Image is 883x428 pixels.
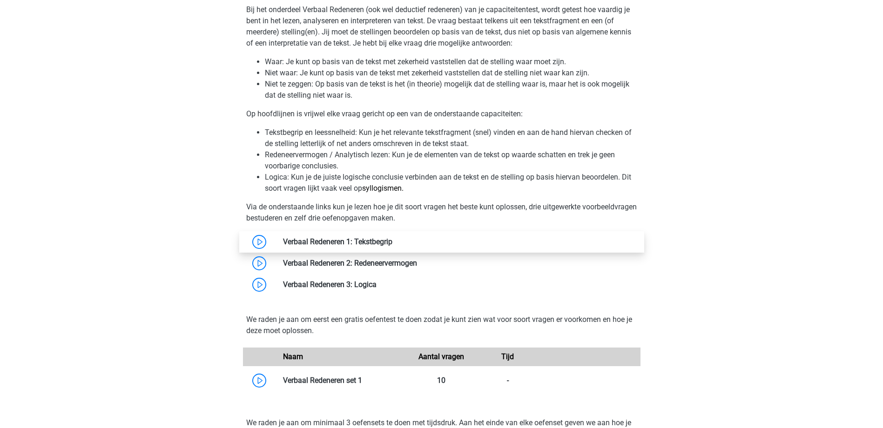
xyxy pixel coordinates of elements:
[265,67,637,79] li: Niet waar: Je kunt op basis van de tekst met zekerheid vaststellen dat de stelling niet waar kan ...
[246,108,637,120] p: Op hoofdlijnen is vrijwel elke vraag gericht op een van de onderstaande capaciteiten:
[265,56,637,67] li: Waar: Je kunt op basis van de tekst met zekerheid vaststellen dat de stelling waar moet zijn.
[246,201,637,224] p: Via de onderstaande links kun je lezen hoe je dit soort vragen het beste kunt oplossen, drie uitg...
[276,375,409,386] div: Verbaal Redeneren set 1
[276,351,409,362] div: Naam
[475,351,541,362] div: Tijd
[408,351,474,362] div: Aantal vragen
[276,279,640,290] div: Verbaal Redeneren 3: Logica
[246,314,637,336] p: We raden je aan om eerst een gratis oefentest te doen zodat je kunt zien wat voor soort vragen er...
[265,172,637,194] li: Logica: Kun je de juiste logische conclusie verbinden aan de tekst en de stelling op basis hierva...
[265,149,637,172] li: Redeneervermogen / Analytisch lezen: Kun je de elementen van de tekst op waarde schatten en trek ...
[362,184,404,193] a: syllogismen.
[276,258,640,269] div: Verbaal Redeneren 2: Redeneervermogen
[265,79,637,101] li: Niet te zeggen: Op basis van de tekst is het (in theorie) mogelijk dat de stelling waar is, maar ...
[265,127,637,149] li: Tekstbegrip en leessnelheid: Kun je het relevante tekstfragment (snel) vinden en aan de hand hier...
[276,236,640,247] div: Verbaal Redeneren 1: Tekstbegrip
[246,4,637,49] p: Bij het onderdeel Verbaal Redeneren (ook wel deductief redeneren) van je capaciteitentest, wordt ...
